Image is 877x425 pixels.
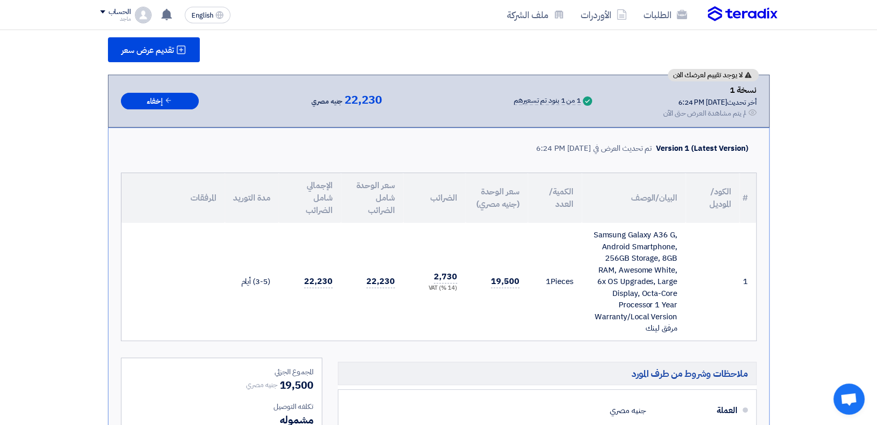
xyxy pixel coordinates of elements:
[708,6,777,22] img: Teradix logo
[673,72,743,79] span: لا يوجد تقييم لعرضك الان
[108,8,131,17] div: الحساب
[465,173,528,223] th: سعر الوحدة (جنيه مصري)
[663,97,757,108] div: أخر تحديث [DATE] 6:24 PM
[739,173,756,223] th: #
[135,7,152,23] img: profile_test.png
[100,16,131,22] div: ماجد
[590,229,677,334] div: Samsung Galaxy A36 G, Android Smartphone, 256GB Storage, 8GB RAM, Awesome White, 6x OS Upgrades, ...
[434,271,457,284] span: 2,730
[412,284,457,293] div: (14 %) VAT
[528,173,582,223] th: الكمية/العدد
[121,46,174,54] span: تقديم عرض سعر
[572,3,635,27] a: الأوردرات
[499,3,572,27] a: ملف الشركة
[610,401,646,420] div: جنيه مصري
[246,379,277,390] span: جنيه مصري
[491,275,519,288] span: 19,500
[582,173,686,223] th: البيان/الوصف
[304,275,332,288] span: 22,230
[338,362,757,385] h5: ملاحظات وشروط من طرف المورد
[345,94,381,106] span: 22,230
[663,108,746,119] div: لم يتم مشاهدة العرض حتى الآن
[225,223,279,341] td: (3-5) أيام
[536,143,652,154] div: تم تحديث العرض في [DATE] 6:24 PM
[108,37,200,62] button: تقديم عرض سعر
[121,93,199,110] button: إخفاء
[121,173,225,223] th: المرفقات
[656,143,748,154] div: Version 1 (Latest Version)
[341,173,403,223] th: سعر الوحدة شامل الضرائب
[663,83,757,97] div: نسخة 1
[833,384,865,415] div: Open chat
[403,173,465,223] th: الضرائب
[514,97,581,105] div: 1 من 1 بنود تم تسعيرهم
[191,12,213,19] span: English
[311,95,342,108] span: جنيه مصري
[654,398,737,423] div: العملة
[528,223,582,341] td: Pieces
[130,401,313,412] div: تكلفه التوصيل
[739,223,756,341] td: 1
[546,276,551,287] span: 1
[635,3,695,27] a: الطلبات
[279,173,341,223] th: الإجمالي شامل الضرائب
[225,173,279,223] th: مدة التوريد
[130,366,313,377] div: المجموع الجزئي
[279,377,313,393] span: 19,500
[686,173,739,223] th: الكود/الموديل
[185,7,230,23] button: English
[366,275,394,288] span: 22,230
